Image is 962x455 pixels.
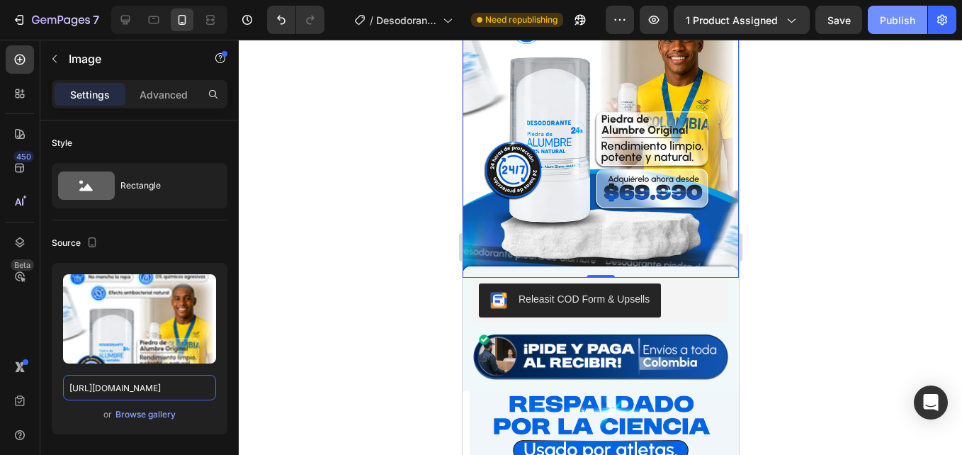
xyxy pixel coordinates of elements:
p: Advanced [140,87,188,102]
span: / [370,13,373,28]
button: 7 [6,6,106,34]
input: https://example.com/image.jpg [63,375,216,400]
div: Browse gallery [115,408,176,421]
button: 1 product assigned [674,6,810,34]
iframe: Design area [463,40,739,455]
span: Save [827,14,851,26]
div: 450 [13,151,34,162]
button: Save [815,6,862,34]
div: Open Intercom Messenger [914,386,948,420]
span: Need republishing [485,13,558,26]
div: Publish [880,13,915,28]
button: Publish [868,6,927,34]
div: Source [52,234,101,253]
p: Settings [70,87,110,102]
span: 1 product assigned [686,13,778,28]
div: Style [52,137,72,150]
div: Rectangle [120,169,207,202]
span: Desodorante Piedra de Alumbre | Deportistas [376,13,437,28]
div: Undo/Redo [267,6,324,34]
button: Browse gallery [115,408,176,422]
span: or [103,406,112,423]
div: Beta [11,259,34,271]
p: Image [69,50,189,67]
img: preview-image [63,274,216,364]
p: 7 [93,11,99,28]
